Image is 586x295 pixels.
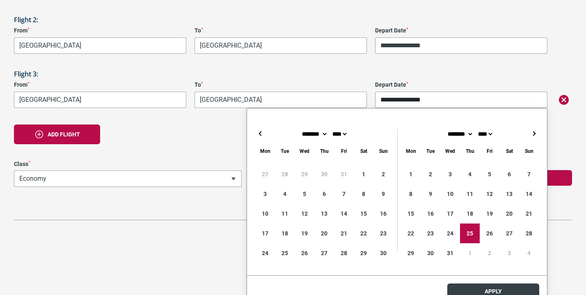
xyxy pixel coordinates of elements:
div: 3 [440,164,460,184]
div: 22 [401,224,421,243]
div: 16 [373,204,393,224]
div: Wednesday [440,147,460,156]
div: 21 [519,204,539,224]
div: 27 [314,243,334,263]
div: 9 [421,184,440,204]
div: 6 [314,184,334,204]
div: 12 [295,204,314,224]
div: 29 [401,243,421,263]
button: ← [255,129,265,138]
div: Thursday [460,147,480,156]
div: Saturday [499,147,519,156]
div: 17 [255,224,275,243]
div: 14 [519,184,539,204]
div: 5 [480,164,499,184]
div: Friday [480,147,499,156]
div: 27 [255,164,275,184]
div: 26 [295,243,314,263]
div: 3 [499,243,519,263]
div: Wednesday [295,147,314,156]
div: 4 [519,243,539,263]
div: 21 [334,224,354,243]
div: 12 [480,184,499,204]
div: 6 [499,164,519,184]
div: 25 [460,224,480,243]
label: From [14,81,186,88]
label: To [195,81,367,88]
div: 18 [460,204,480,224]
div: 19 [480,204,499,224]
div: 11 [460,184,480,204]
div: 2 [373,164,393,184]
div: Thursday [314,147,334,156]
div: 8 [401,184,421,204]
h3: Flight 2: [14,16,572,24]
span: Kuala Lumpur, Malaysia [14,37,186,54]
span: Kuala Lumpur, Malaysia [14,38,186,53]
span: Economy [14,171,241,187]
div: 19 [295,224,314,243]
div: 20 [314,224,334,243]
label: Depart Date [375,81,547,88]
div: Sunday [373,147,393,156]
div: Sunday [519,147,539,156]
div: 4 [275,184,295,204]
div: 27 [499,224,519,243]
label: Depart Date [375,27,547,34]
div: 8 [354,184,373,204]
div: 28 [275,164,295,184]
span: Economy [14,171,242,187]
div: 1 [401,164,421,184]
div: 16 [421,204,440,224]
span: Melbourne, Australia [195,92,366,108]
button: Add flight [14,124,100,144]
div: 30 [421,243,440,263]
div: 2 [421,164,440,184]
div: Friday [334,147,354,156]
div: 24 [440,224,460,243]
div: 18 [275,224,295,243]
div: 26 [480,224,499,243]
label: Class [14,161,242,168]
h3: Flight 3: [14,70,572,78]
div: 10 [440,184,460,204]
span: Dubrovnik, Croatia [195,37,367,54]
div: Saturday [354,147,373,156]
div: 17 [440,204,460,224]
div: Monday [401,147,421,156]
div: 9 [373,184,393,204]
div: Monday [255,147,275,156]
div: 20 [499,204,519,224]
div: 15 [354,204,373,224]
div: Tuesday [421,147,440,156]
div: 5 [295,184,314,204]
div: 23 [373,224,393,243]
div: 2 [480,243,499,263]
label: From [14,27,186,34]
div: 10 [255,204,275,224]
div: 7 [334,184,354,204]
div: 31 [334,164,354,184]
div: 15 [401,204,421,224]
div: 13 [499,184,519,204]
div: 23 [421,224,440,243]
div: 11 [275,204,295,224]
div: 24 [255,243,275,263]
div: 30 [373,243,393,263]
div: 1 [460,243,480,263]
div: 4 [460,164,480,184]
div: 14 [334,204,354,224]
div: 28 [519,224,539,243]
span: Dubrovnik, Croatia [195,38,366,53]
button: → [529,129,539,138]
span: Dubrovnik, Croatia [14,92,186,108]
div: 7 [519,164,539,184]
div: 13 [314,204,334,224]
div: 25 [275,243,295,263]
label: To [195,27,367,34]
div: 29 [295,164,314,184]
div: 31 [440,243,460,263]
div: 3 [255,184,275,204]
